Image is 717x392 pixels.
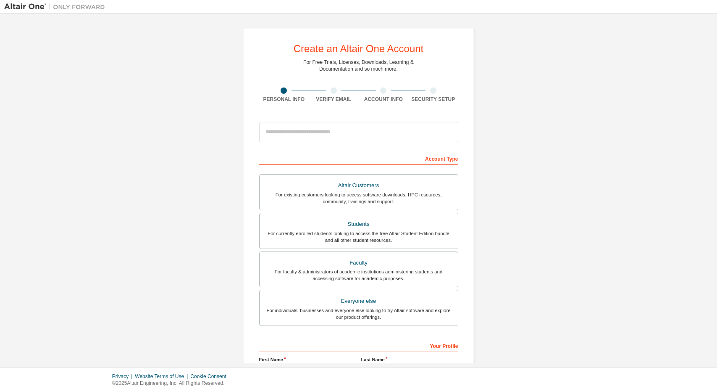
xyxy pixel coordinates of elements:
[259,151,458,165] div: Account Type
[135,373,190,380] div: Website Terms of Use
[112,373,135,380] div: Privacy
[265,268,453,282] div: For faculty & administrators of academic institutions administering students and accessing softwa...
[408,96,458,103] div: Security Setup
[259,339,458,352] div: Your Profile
[4,3,109,11] img: Altair One
[112,380,231,387] p: © 2025 Altair Engineering, Inc. All Rights Reserved.
[309,96,359,103] div: Verify Email
[190,373,231,380] div: Cookie Consent
[265,218,453,230] div: Students
[265,257,453,269] div: Faculty
[265,230,453,244] div: For currently enrolled students looking to access the free Altair Student Edition bundle and all ...
[361,356,458,363] label: Last Name
[265,191,453,205] div: For existing customers looking to access software downloads, HPC resources, community, trainings ...
[265,307,453,320] div: For individuals, businesses and everyone else looking to try Altair software and explore our prod...
[259,356,356,363] label: First Name
[259,96,309,103] div: Personal Info
[294,44,424,54] div: Create an Altair One Account
[359,96,409,103] div: Account Info
[303,59,414,72] div: For Free Trials, Licenses, Downloads, Learning & Documentation and so much more.
[265,180,453,191] div: Altair Customers
[265,295,453,307] div: Everyone else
